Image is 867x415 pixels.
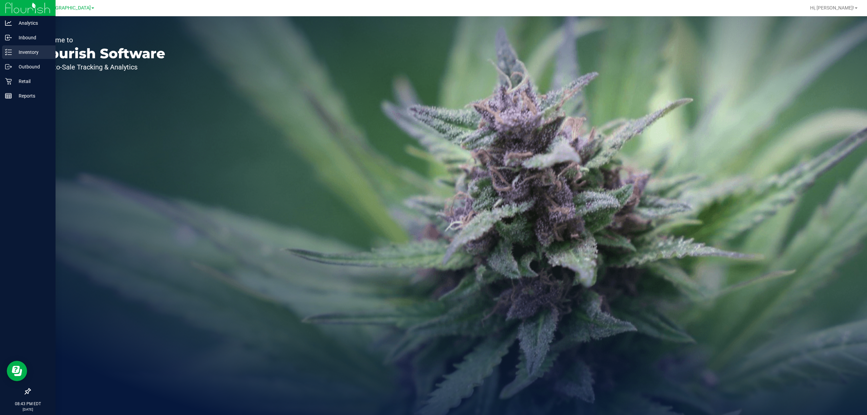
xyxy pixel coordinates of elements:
[5,78,12,85] inline-svg: Retail
[5,34,12,41] inline-svg: Inbound
[37,47,165,60] p: Flourish Software
[12,34,52,42] p: Inbound
[5,49,12,56] inline-svg: Inventory
[7,361,27,381] iframe: Resource center
[3,401,52,407] p: 08:43 PM EDT
[5,20,12,26] inline-svg: Analytics
[12,92,52,100] p: Reports
[810,5,854,11] span: Hi, [PERSON_NAME]!
[12,19,52,27] p: Analytics
[12,48,52,56] p: Inventory
[12,77,52,85] p: Retail
[3,407,52,412] p: [DATE]
[44,5,91,11] span: [GEOGRAPHIC_DATA]
[37,64,165,70] p: Seed-to-Sale Tracking & Analytics
[5,92,12,99] inline-svg: Reports
[5,63,12,70] inline-svg: Outbound
[37,37,165,43] p: Welcome to
[12,63,52,71] p: Outbound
